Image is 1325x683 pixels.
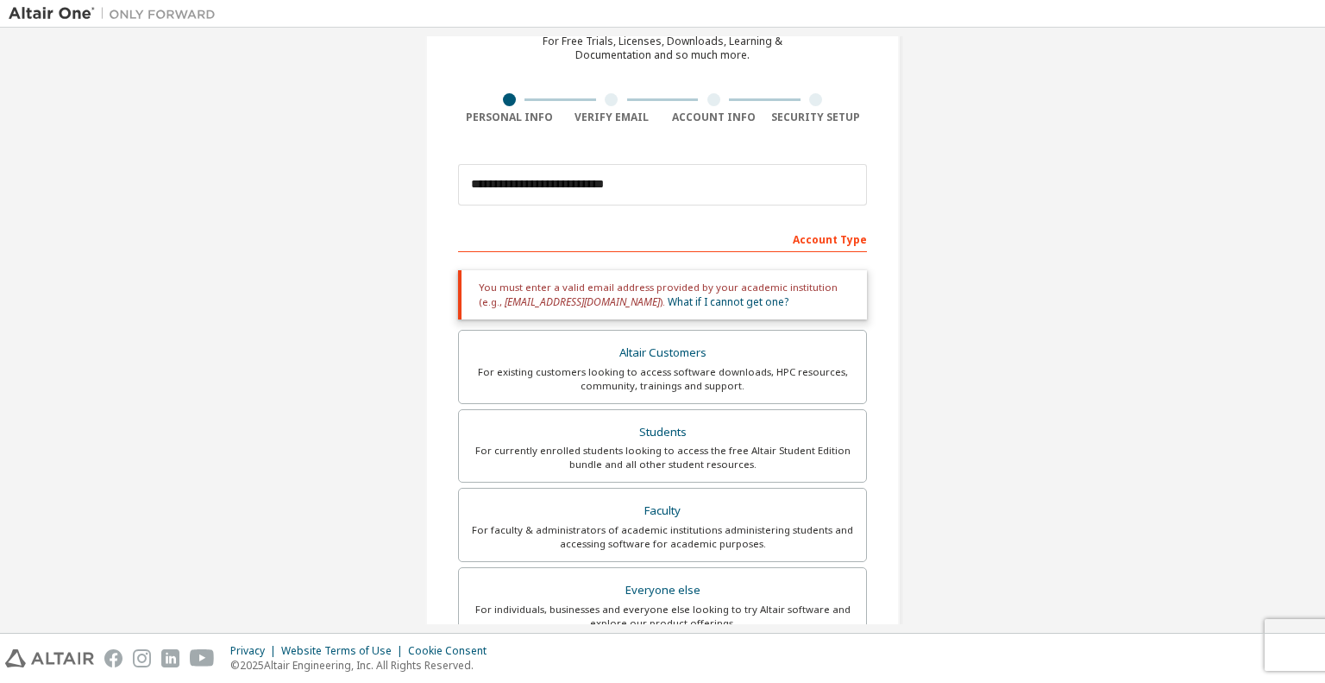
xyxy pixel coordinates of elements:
[765,111,868,124] div: Security Setup
[469,341,856,365] div: Altair Customers
[469,523,856,551] div: For faculty & administrators of academic institutions administering students and accessing softwa...
[662,111,765,124] div: Account Info
[9,5,224,22] img: Altair One
[469,603,856,630] div: For individuals, businesses and everyone else looking to try Altair software and explore our prod...
[230,658,497,673] p: © 2025 Altair Engineering, Inc. All Rights Reserved.
[230,644,281,658] div: Privacy
[469,579,856,603] div: Everyone else
[469,444,856,471] div: For currently enrolled students looking to access the free Altair Student Edition bundle and all ...
[458,225,867,252] div: Account Type
[469,499,856,523] div: Faculty
[281,644,408,658] div: Website Terms of Use
[505,294,660,309] span: [EMAIL_ADDRESS][DOMAIN_NAME]
[543,35,782,62] div: For Free Trials, Licenses, Downloads, Learning & Documentation and so much more.
[5,649,94,667] img: altair_logo.svg
[561,111,663,124] div: Verify Email
[458,111,561,124] div: Personal Info
[133,649,151,667] img: instagram.svg
[104,649,122,667] img: facebook.svg
[469,365,856,393] div: For existing customers looking to access software downloads, HPC resources, community, trainings ...
[161,649,179,667] img: linkedin.svg
[190,649,215,667] img: youtube.svg
[458,270,867,319] div: You must enter a valid email address provided by your academic institution (e.g., ).
[668,294,788,309] a: What if I cannot get one?
[408,644,497,658] div: Cookie Consent
[469,421,856,445] div: Students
